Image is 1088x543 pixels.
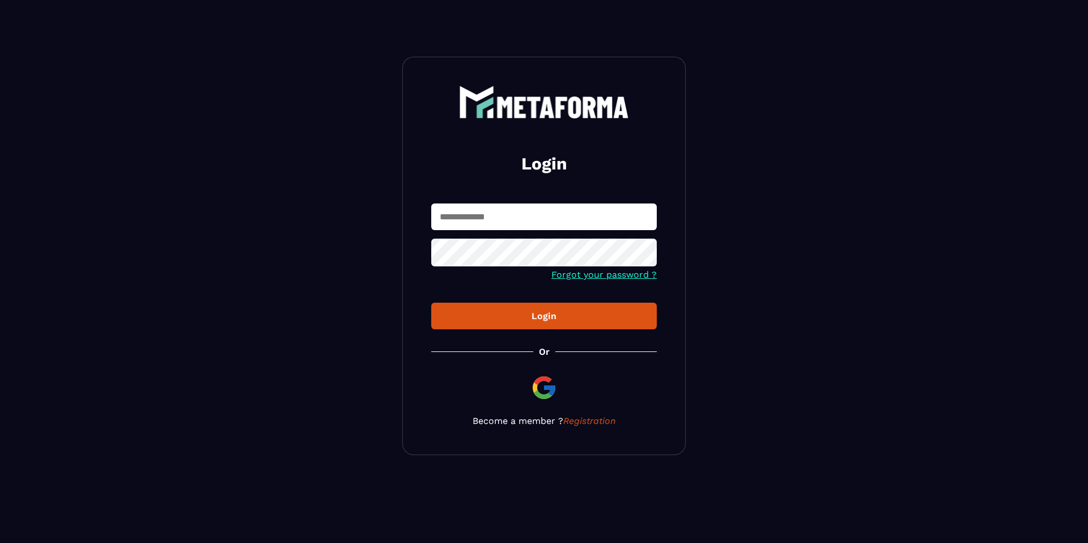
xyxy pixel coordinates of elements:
[431,415,657,426] p: Become a member ?
[539,346,550,357] p: Or
[445,152,643,175] h2: Login
[459,86,629,118] img: logo
[530,374,558,401] img: google
[431,303,657,329] button: Login
[431,86,657,118] a: logo
[563,415,616,426] a: Registration
[440,311,648,321] div: Login
[551,269,657,280] a: Forgot your password ?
